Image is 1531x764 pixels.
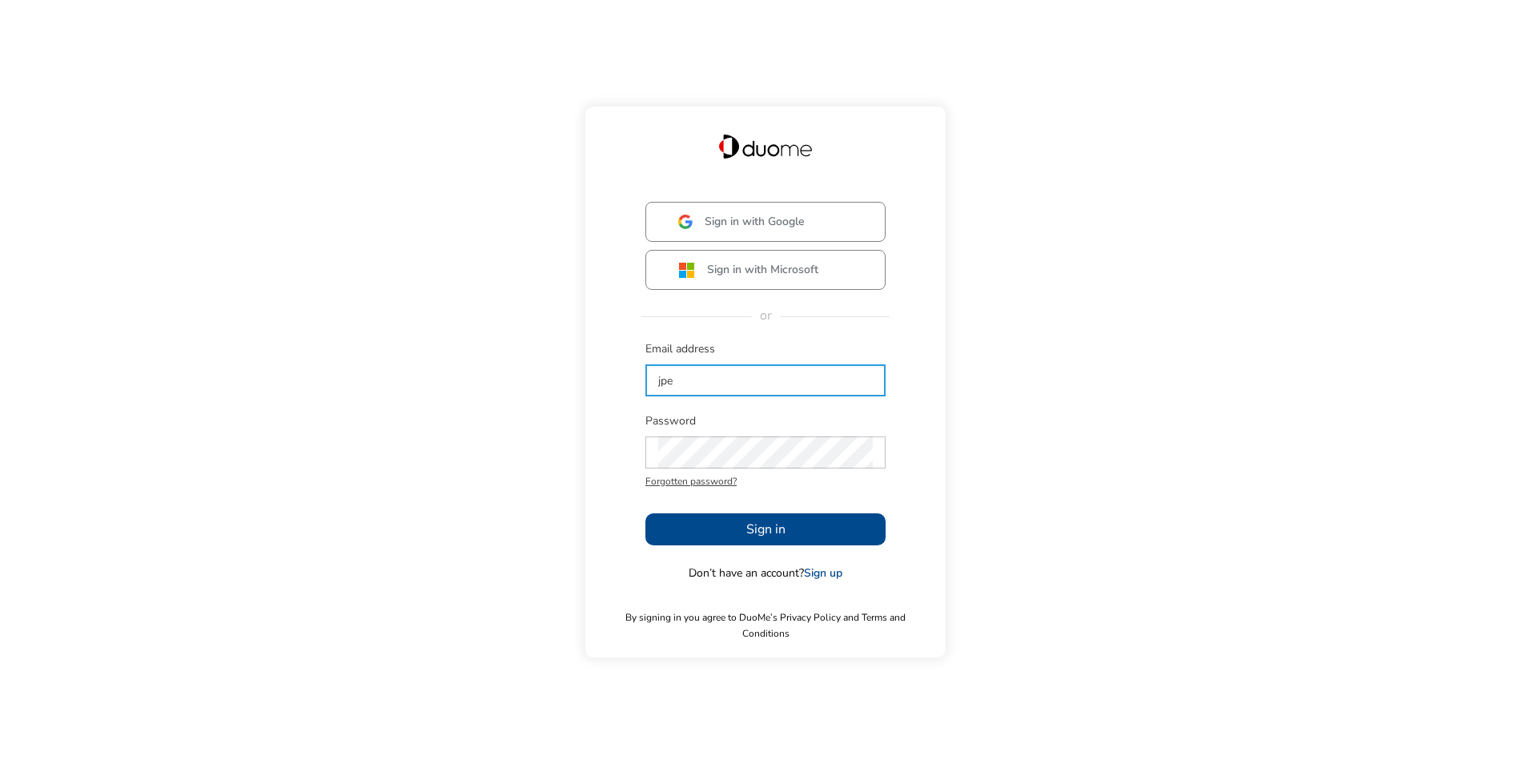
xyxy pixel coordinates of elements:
span: Password [645,413,886,429]
span: Don’t have an account? [689,565,842,581]
button: Sign in [645,513,886,545]
span: or [752,307,780,324]
a: Sign up [804,565,842,581]
button: Sign in with Google [645,202,886,242]
span: Sign in [746,520,786,539]
span: Sign in with Google [705,214,805,230]
span: Forgotten password? [645,473,886,489]
button: Sign in with Microsoft [645,250,886,290]
span: By signing in you agree to DuoMe’s Privacy Policy and Terms and Conditions [601,609,930,641]
span: Sign in with Microsoft [707,262,818,278]
img: ms.svg [678,262,695,279]
span: Email address [645,341,886,357]
img: Duome [719,135,812,159]
img: google.svg [678,215,693,229]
